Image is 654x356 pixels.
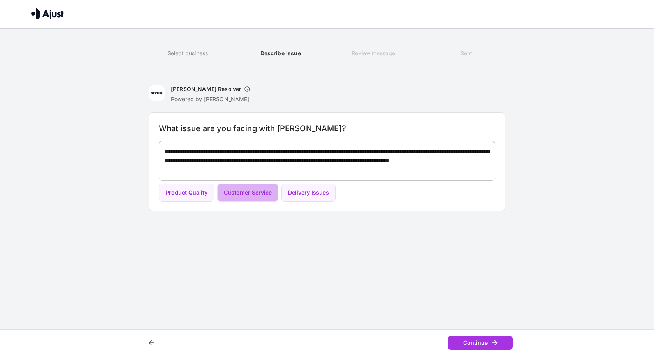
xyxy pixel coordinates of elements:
h6: [PERSON_NAME] Resolver [171,85,241,93]
button: Continue [448,336,513,350]
button: Delivery Issues [281,184,336,202]
h6: Select business [141,49,234,58]
h6: Describe issue [234,49,327,58]
h6: Sent [420,49,513,58]
h6: What issue are you facing with [PERSON_NAME]? [159,122,495,135]
img: Ajust [31,8,64,19]
button: Product Quality [159,184,214,202]
img: Myer [149,85,165,101]
h6: Review message [327,49,420,58]
button: Customer Service [217,184,278,202]
p: Powered by [PERSON_NAME] [171,95,253,103]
